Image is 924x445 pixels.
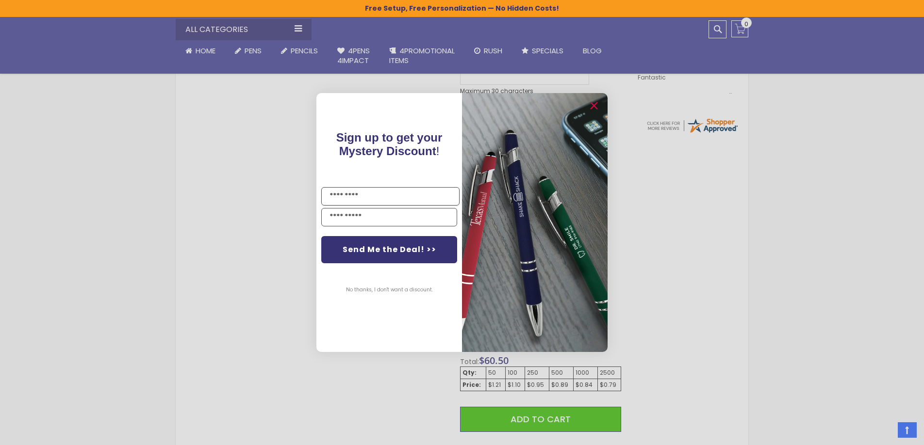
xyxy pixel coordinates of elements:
button: Close dialog [586,98,602,113]
iframe: Google Customer Reviews [844,419,924,445]
button: No thanks, I don't want a discount. [341,278,438,302]
input: YOUR EMAIL [321,208,457,226]
span: Sign up to get your Mystery Discount [336,131,443,158]
img: 081b18bf-2f98-4675-a917-09431eb06994.jpeg [462,93,608,351]
button: Send Me the Deal! >> [321,236,457,263]
span: ! [336,131,443,158]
